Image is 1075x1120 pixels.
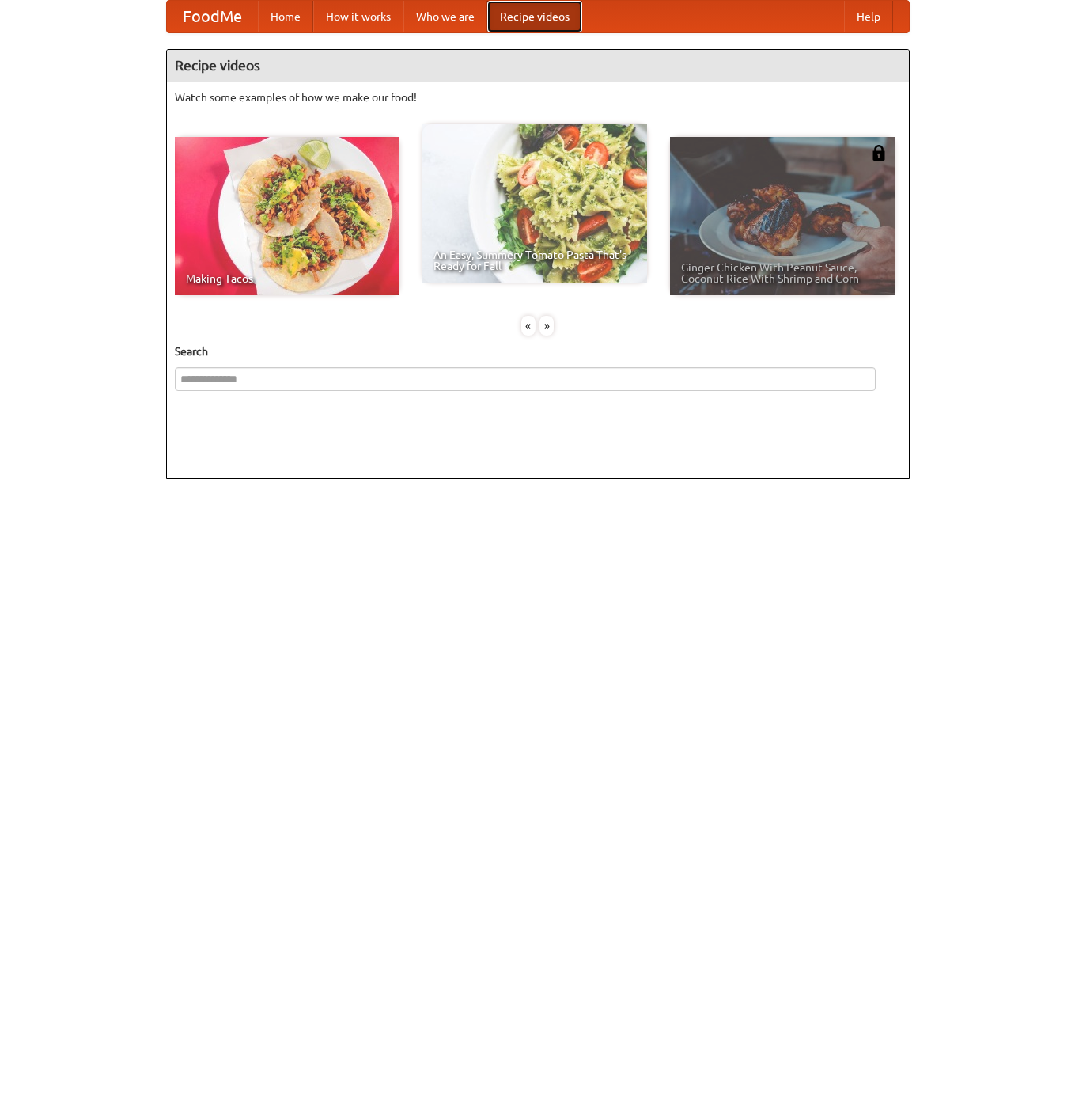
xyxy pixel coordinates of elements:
span: An Easy, Summery Tomato Pasta That's Ready for Fall [433,249,636,271]
a: Making Tacos [175,137,399,295]
img: 483408.png [871,145,887,161]
a: FoodMe [167,1,258,32]
a: Who we are [403,1,487,32]
div: » [539,316,554,336]
a: How it works [313,1,403,32]
h4: Recipe videos [167,50,909,82]
a: Recipe videos [487,1,582,32]
a: Home [258,1,313,32]
span: Making Tacos [186,273,388,284]
a: Help [844,1,893,32]
h5: Search [175,344,901,359]
div: « [521,316,536,336]
a: An Easy, Summery Tomato Pasta That's Ready for Fall [422,124,647,283]
p: Watch some examples of how we make our food! [175,89,901,105]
